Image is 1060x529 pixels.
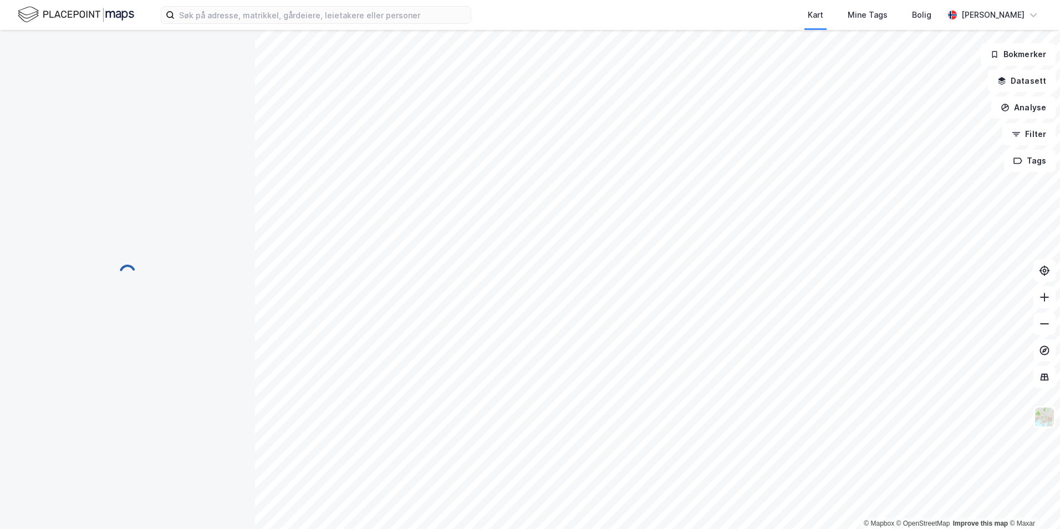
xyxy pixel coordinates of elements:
[1002,123,1056,145] button: Filter
[848,8,888,22] div: Mine Tags
[808,8,823,22] div: Kart
[981,43,1056,65] button: Bokmerker
[912,8,931,22] div: Bolig
[991,96,1056,119] button: Analyse
[1004,150,1056,172] button: Tags
[119,264,136,282] img: spinner.a6d8c91a73a9ac5275cf975e30b51cfb.svg
[864,520,894,527] a: Mapbox
[988,70,1056,92] button: Datasett
[1005,476,1060,529] iframe: Chat Widget
[953,520,1008,527] a: Improve this map
[1034,406,1055,428] img: Z
[18,5,134,24] img: logo.f888ab2527a4732fd821a326f86c7f29.svg
[961,8,1025,22] div: [PERSON_NAME]
[175,7,471,23] input: Søk på adresse, matrikkel, gårdeiere, leietakere eller personer
[896,520,950,527] a: OpenStreetMap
